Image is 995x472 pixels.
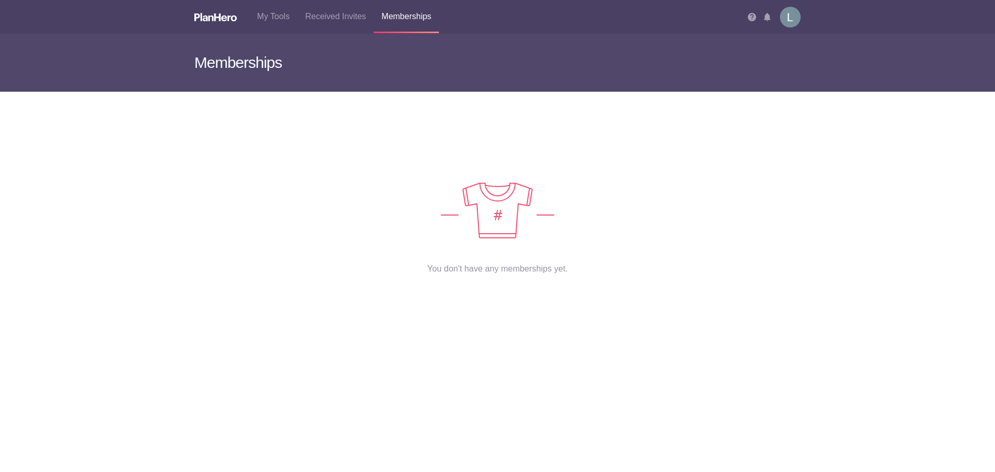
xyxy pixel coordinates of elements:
[440,182,555,238] img: Empty teams
[194,13,237,21] img: Logo white planhero
[194,262,801,275] h4: You don't have any memberships yet.
[780,7,801,27] img: Acg8oclo6x4ehn6gtljnlr5dljpuowrrf4rvypivokv xnuw3xnofg s96 c?1759443927
[764,13,771,21] img: Notifications
[748,13,756,21] img: Help icon
[194,34,801,92] h3: Memberships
